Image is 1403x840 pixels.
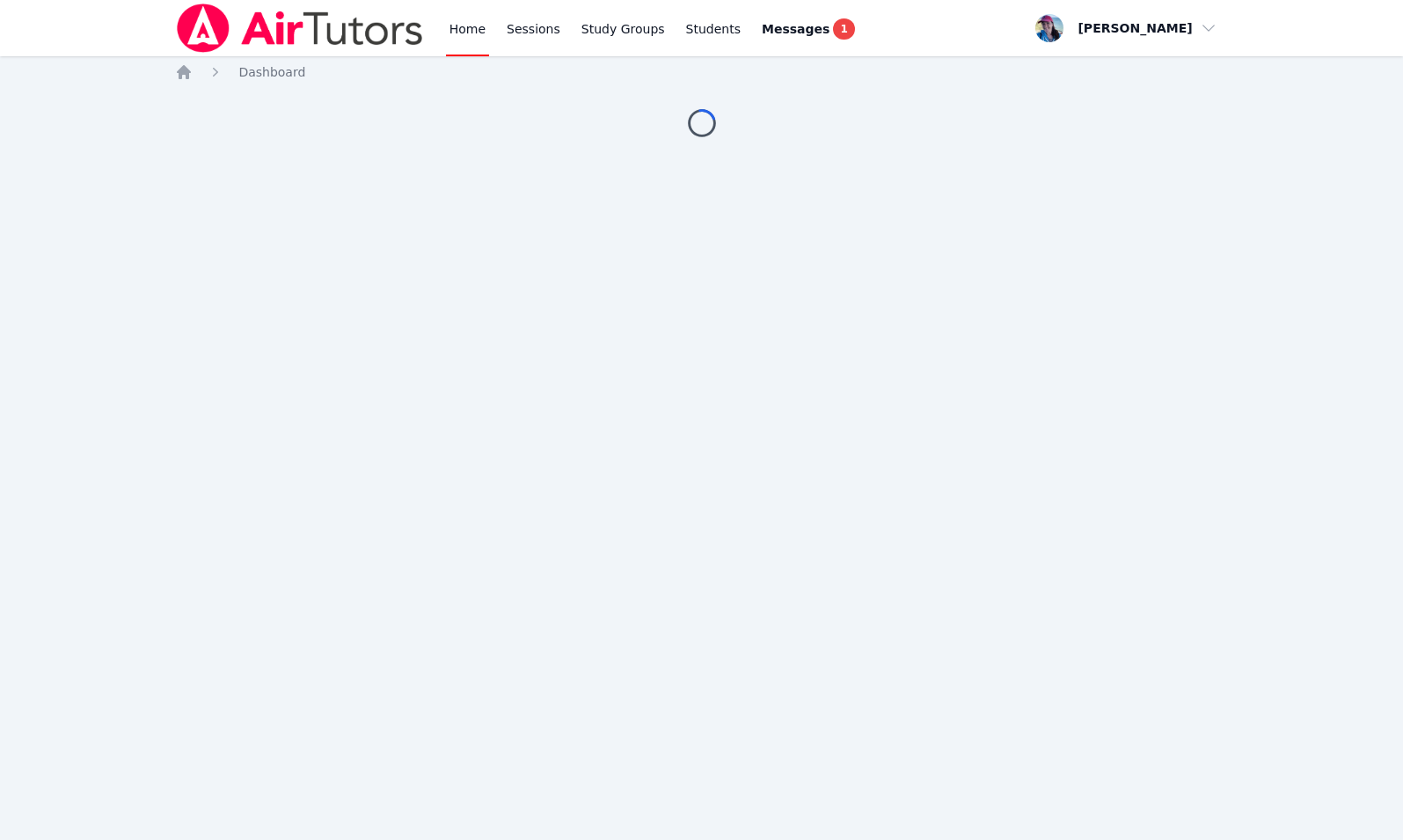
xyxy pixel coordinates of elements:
[833,18,854,40] span: 1
[238,65,305,79] span: Dashboard
[762,20,829,38] span: Messages
[175,4,424,53] img: Air Tutors
[175,63,1227,81] nav: Breadcrumb
[238,63,305,81] a: Dashboard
